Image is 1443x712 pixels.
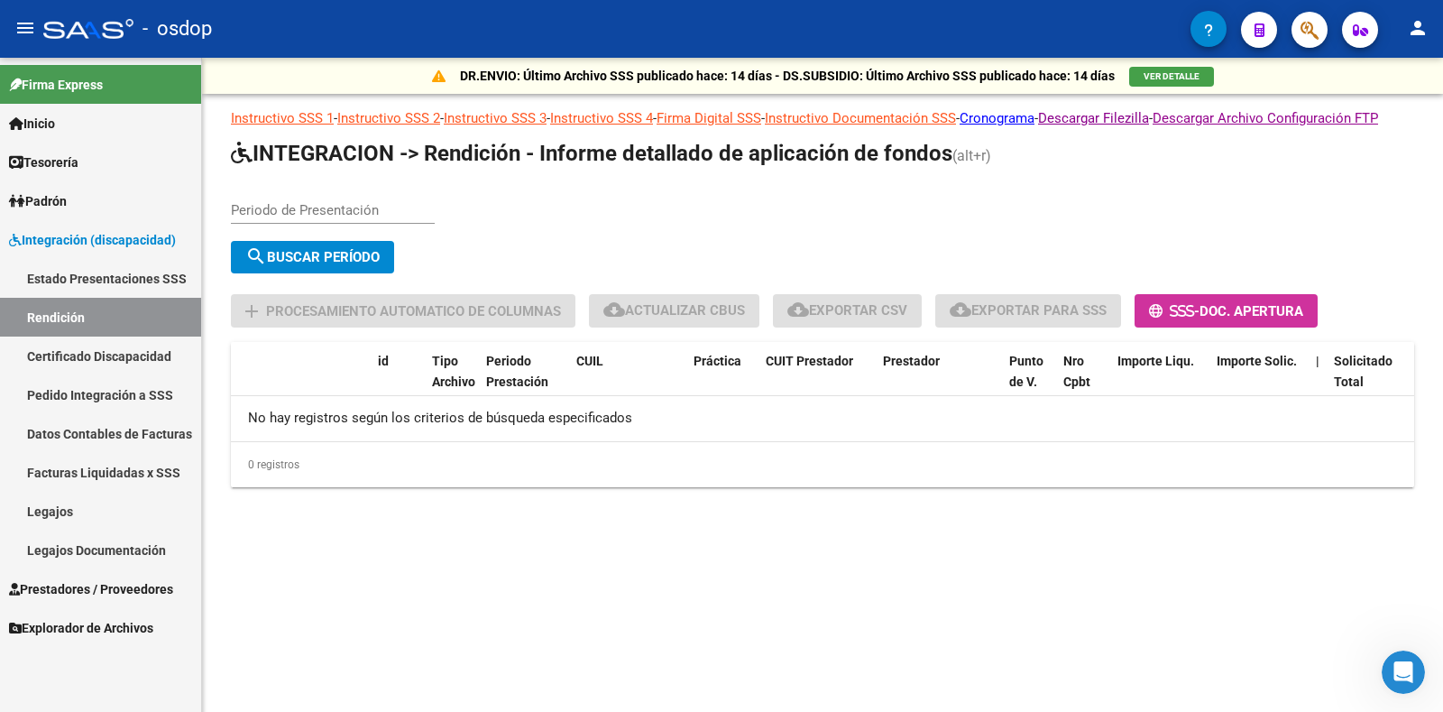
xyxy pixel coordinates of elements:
[9,153,78,172] span: Tesorería
[1009,354,1043,389] span: Punto de V.
[337,110,440,126] a: Instructivo SSS 2
[1327,342,1426,421] datatable-header-cell: Solicitado Total
[9,75,103,95] span: Firma Express
[1038,110,1149,126] a: Descargar Filezilla
[231,241,394,273] button: Buscar Período
[9,114,55,134] span: Inicio
[569,342,686,421] datatable-header-cell: CUIL
[1153,110,1378,126] a: Descargar Archivo Configuración FTP
[486,354,548,389] span: Periodo Prestación
[9,230,176,250] span: Integración (discapacidad)
[266,303,561,319] span: Procesamiento automatico de columnas
[1407,17,1429,39] mat-icon: person
[1063,354,1090,389] span: Nro Cpbt
[589,294,759,328] button: Actualizar CBUs
[142,9,212,49] span: - osdop
[935,294,1121,328] button: Exportar para SSS
[1217,354,1297,368] span: Importe Solic.
[9,191,67,211] span: Padrón
[245,245,267,267] mat-icon: search
[576,354,603,368] span: CUIL
[231,396,1414,441] div: No hay registros según los criterios de búsqueda especificados
[231,294,575,328] button: Procesamiento automatico de columnas
[773,294,922,328] button: Exportar CSV
[378,354,389,368] span: id
[657,110,761,126] a: Firma Digital SSS
[876,342,1002,421] datatable-header-cell: Prestador
[1309,342,1327,421] datatable-header-cell: |
[231,442,1414,487] div: 0 registros
[550,110,653,126] a: Instructivo SSS 4
[686,342,758,421] datatable-header-cell: Práctica
[1382,651,1425,694] iframe: Intercom live chat
[432,354,475,389] span: Tipo Archivo
[758,342,876,421] datatable-header-cell: CUIT Prestador
[444,110,547,126] a: Instructivo SSS 3
[1144,71,1199,81] span: VER DETALLE
[950,299,971,320] mat-icon: cloud_download
[950,302,1107,319] span: Exportar para SSS
[952,147,991,164] span: (alt+r)
[694,354,741,368] span: Práctica
[371,342,425,421] datatable-header-cell: id
[1056,342,1110,421] datatable-header-cell: Nro Cpbt
[1199,303,1303,319] span: Doc. Apertura
[1117,354,1194,368] span: Importe Liqu.
[231,110,334,126] a: Instructivo SSS 1
[787,302,907,319] span: Exportar CSV
[9,618,153,638] span: Explorador de Archivos
[787,299,809,320] mat-icon: cloud_download
[1129,67,1214,87] button: VER DETALLE
[603,302,745,319] span: Actualizar CBUs
[241,301,262,322] mat-icon: add
[1002,342,1056,421] datatable-header-cell: Punto de V.
[765,110,956,126] a: Instructivo Documentación SSS
[425,342,479,421] datatable-header-cell: Tipo Archivo
[603,299,625,320] mat-icon: cloud_download
[460,66,1115,86] p: DR.ENVIO: Último Archivo SSS publicado hace: 14 días - DS.SUBSIDIO: Último Archivo SSS publicado ...
[14,17,36,39] mat-icon: menu
[766,354,853,368] span: CUIT Prestador
[960,110,1034,126] a: Cronograma
[9,579,173,599] span: Prestadores / Proveedores
[231,108,1414,128] p: - - - - - - - -
[1334,354,1392,389] span: Solicitado Total
[1110,342,1209,421] datatable-header-cell: Importe Liqu.
[1316,354,1319,368] span: |
[1135,294,1318,328] button: -Doc. Apertura
[883,354,940,368] span: Prestador
[231,141,952,166] span: INTEGRACION -> Rendición - Informe detallado de aplicación de fondos
[479,342,569,421] datatable-header-cell: Periodo Prestación
[1209,342,1309,421] datatable-header-cell: Importe Solic.
[1149,303,1199,319] span: -
[245,249,380,265] span: Buscar Período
